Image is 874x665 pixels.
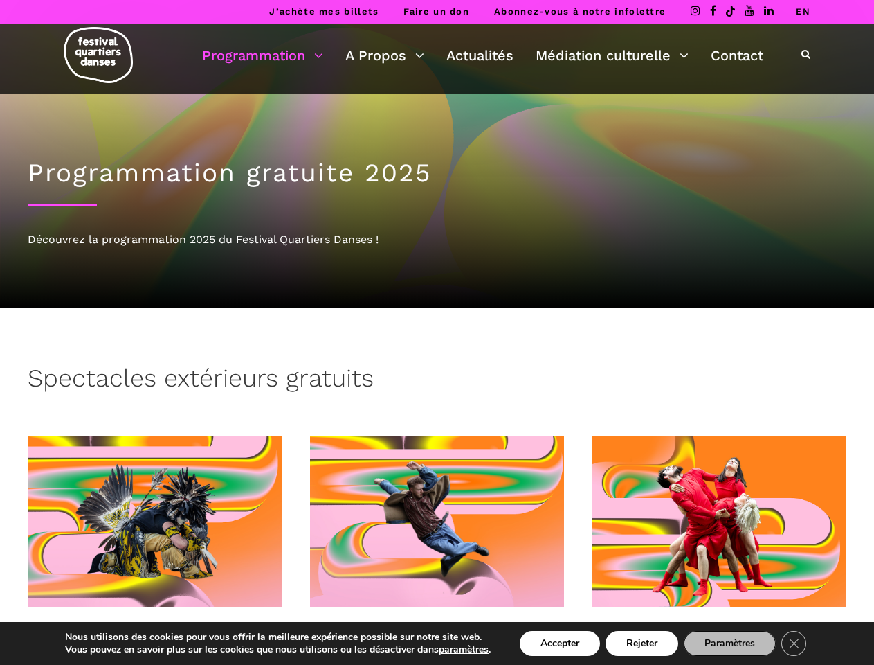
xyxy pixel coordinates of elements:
img: logo-fqd-med [64,27,133,83]
p: Nous utilisons des cookies pour vous offrir la meilleure expérience possible sur notre site web. [65,631,491,644]
a: Faire un don [403,6,469,17]
h3: Spectacles extérieurs gratuits [28,364,374,398]
button: Rejeter [606,631,678,656]
a: Contact [711,44,763,67]
a: Actualités [446,44,513,67]
button: Close GDPR Cookie Banner [781,631,806,656]
button: paramètres [439,644,489,656]
a: A Propos [345,44,424,67]
p: Vous pouvez en savoir plus sur les cookies que nous utilisons ou les désactiver dans . [65,644,491,656]
a: Abonnez-vous à notre infolettre [494,6,666,17]
a: J’achète mes billets [269,6,379,17]
button: Accepter [520,631,600,656]
button: Paramètres [684,631,776,656]
a: Médiation culturelle [536,44,689,67]
div: Découvrez la programmation 2025 du Festival Quartiers Danses ! [28,231,846,249]
a: Programmation [202,44,323,67]
h1: Programmation gratuite 2025 [28,158,846,188]
a: EN [796,6,810,17]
